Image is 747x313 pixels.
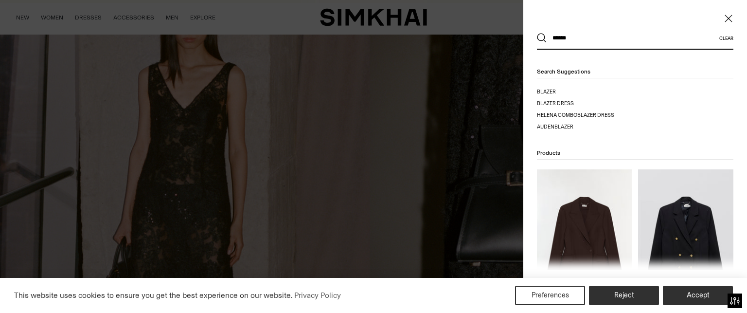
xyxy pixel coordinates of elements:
[515,286,585,305] button: Preferences
[537,111,632,119] a: helena combo blazer dress
[554,124,567,130] mark: blaz
[550,100,574,107] span: er dress
[719,36,733,41] button: Clear
[537,100,632,108] a: blazer dress
[293,288,342,303] a: Privacy Policy (opens in a new tab)
[550,89,556,95] span: er
[537,169,632,313] img: Surabhi Blazer
[567,124,573,130] span: er
[537,112,577,118] span: helena combo
[724,14,733,23] button: Close
[590,112,614,118] span: er dress
[577,112,590,118] mark: blaz
[537,88,632,96] a: blazer
[537,124,554,130] span: auden
[537,68,590,75] span: Search suggestions
[537,149,560,156] span: Products
[547,27,719,49] input: What are you looking for?
[638,169,733,313] img: Becky Blazer
[537,123,632,131] a: auden blazer
[537,100,550,107] mark: blaz
[663,286,733,305] button: Accept
[537,33,547,43] button: Search
[589,286,659,305] button: Reject
[537,89,550,95] mark: blaz
[14,291,293,300] span: This website uses cookies to ensure you get the best experience on our website.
